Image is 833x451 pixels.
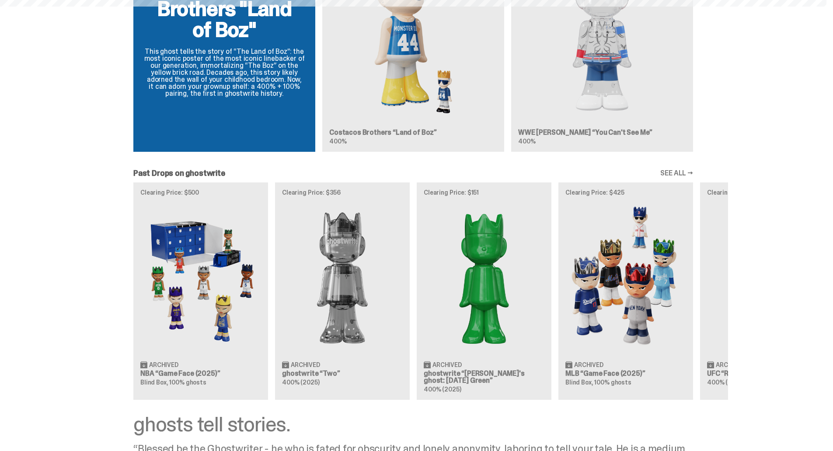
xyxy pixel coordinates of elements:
[518,129,686,136] h3: WWE [PERSON_NAME] “You Can't See Me”
[707,378,744,386] span: 400% (2025)
[565,203,686,353] img: Game Face (2025)
[140,378,168,386] span: Blind Box,
[432,362,462,368] span: Archived
[149,362,178,368] span: Archived
[424,370,544,384] h3: ghostwrite “[PERSON_NAME]'s ghost: [DATE] Green”
[275,182,410,399] a: Clearing Price: $356 Two Archived
[424,189,544,196] p: Clearing Price: $151
[133,414,693,435] div: ghosts tell stories.
[716,362,745,368] span: Archived
[144,48,305,97] p: This ghost tells the story of “The Land of Boz”: the most iconic poster of the most iconic lineba...
[565,370,686,377] h3: MLB “Game Face (2025)”
[140,370,261,377] h3: NBA “Game Face (2025)”
[707,189,828,196] p: Clearing Price: $150
[558,182,693,399] a: Clearing Price: $425 Game Face (2025) Archived
[707,370,828,377] h3: UFC “Ruby”
[282,203,403,353] img: Two
[329,137,346,145] span: 400%
[329,129,497,136] h3: Costacos Brothers “Land of Boz”
[660,170,693,177] a: SEE ALL →
[140,203,261,353] img: Game Face (2025)
[282,370,403,377] h3: ghostwrite “Two”
[565,378,593,386] span: Blind Box,
[574,362,603,368] span: Archived
[133,182,268,399] a: Clearing Price: $500 Game Face (2025) Archived
[518,137,535,145] span: 400%
[133,169,225,177] h2: Past Drops on ghostwrite
[424,203,544,353] img: Schrödinger's ghost: Sunday Green
[140,189,261,196] p: Clearing Price: $500
[282,189,403,196] p: Clearing Price: $356
[707,203,828,353] img: Ruby
[565,189,686,196] p: Clearing Price: $425
[282,378,319,386] span: 400% (2025)
[594,378,631,386] span: 100% ghosts
[291,362,320,368] span: Archived
[417,182,551,399] a: Clearing Price: $151 Schrödinger's ghost: Sunday Green Archived
[169,378,206,386] span: 100% ghosts
[424,385,461,393] span: 400% (2025)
